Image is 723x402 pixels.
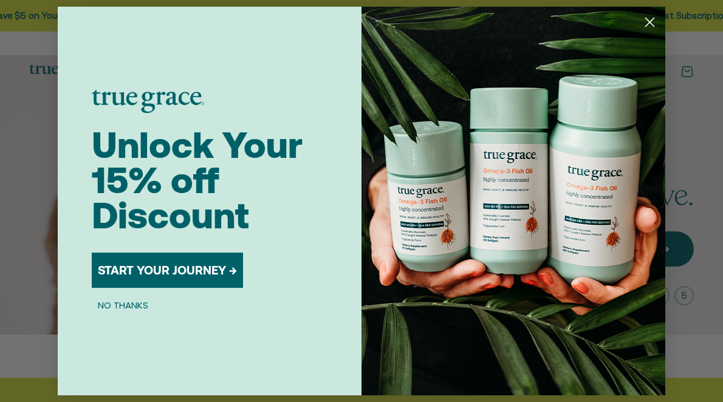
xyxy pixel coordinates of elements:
[92,253,243,288] button: START YOUR JOURNEY →
[92,90,204,113] img: logo placeholder
[361,7,665,395] img: 098727d5-50f8-4f9b-9554-844bb8da1403.jpeg
[639,12,660,33] button: Close dialog
[92,298,154,312] button: NO THANKS
[92,124,303,236] span: Unlock Your 15% off Discount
